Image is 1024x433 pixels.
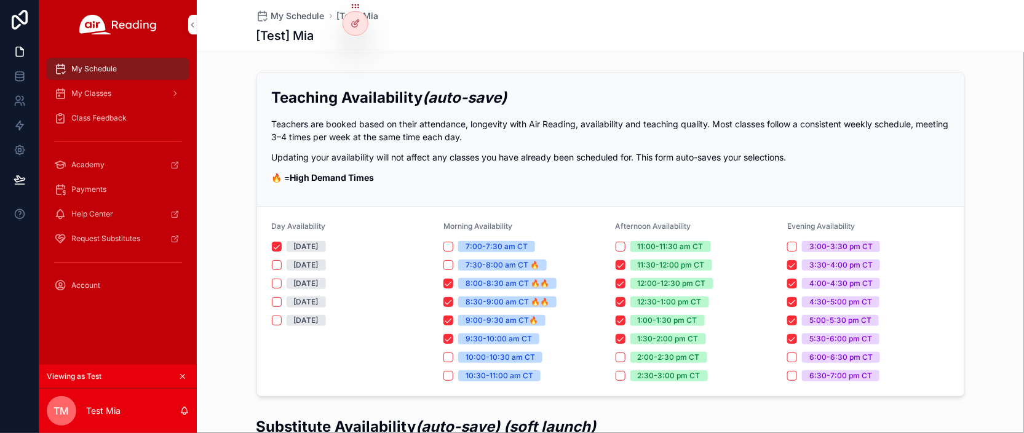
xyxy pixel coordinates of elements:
div: 4:30-5:00 pm CT [809,296,872,308]
div: [DATE] [294,260,319,271]
p: Teachers are booked based on their attendance, longevity with Air Reading, availability and teach... [272,117,950,143]
div: 1:30-2:00 pm CT [638,333,699,344]
strong: High Demand Times [290,172,375,183]
p: 🔥 = [272,171,950,184]
div: 2:30-3:00 pm CT [638,370,701,381]
div: 4:00-4:30 pm CT [809,278,873,289]
span: Afternoon Availability [616,221,691,231]
a: [Test] Mia [337,10,379,22]
span: My Schedule [271,10,325,22]
div: 5:30-6:00 pm CT [809,333,872,344]
span: Payments [71,185,106,194]
div: 9:00-9:30 am CT🔥 [466,315,538,326]
div: 6:00-6:30 pm CT [809,352,873,363]
a: Academy [47,154,189,176]
p: Updating your availability will not affect any classes you have already been scheduled for. This ... [272,151,950,164]
div: 3:00-3:30 pm CT [809,241,873,252]
a: Account [47,274,189,296]
div: 11:00-11:30 am CT [638,241,704,252]
div: 10:00-10:30 am CT [466,352,535,363]
span: TM [54,403,69,418]
div: 1:00-1:30 pm CT [638,315,697,326]
div: [DATE] [294,278,319,289]
div: [DATE] [294,241,319,252]
span: Class Feedback [71,113,127,123]
span: Day Availability [272,221,326,231]
img: App logo [79,15,157,34]
a: Payments [47,178,189,201]
h1: [Test] Mia [256,27,314,44]
span: Help Center [71,209,113,219]
span: Academy [71,160,105,170]
a: Help Center [47,203,189,225]
div: 6:30-7:00 pm CT [809,370,872,381]
div: 3:30-4:00 pm CT [809,260,873,271]
div: 9:30-10:00 am CT [466,333,532,344]
div: 8:00-8:30 am CT 🔥🔥 [466,278,549,289]
a: My Schedule [47,58,189,80]
span: Account [71,280,100,290]
div: 11:30-12:00 pm CT [638,260,705,271]
span: Viewing as Test [47,371,101,381]
span: Evening Availability [787,221,855,231]
div: 12:00-12:30 pm CT [638,278,706,289]
div: [DATE] [294,315,319,326]
a: My Schedule [256,10,325,22]
a: Request Substitutes [47,228,189,250]
div: 10:30-11:00 am CT [466,370,533,381]
em: (auto-save) [423,89,507,106]
div: [DATE] [294,296,319,308]
a: My Classes [47,82,189,105]
div: scrollable content [39,49,197,312]
span: Request Substitutes [71,234,140,244]
div: 12:30-1:00 pm CT [638,296,702,308]
div: 5:00-5:30 pm CT [809,315,871,326]
div: 7:30-8:00 am CT 🔥 [466,260,539,271]
span: Morning Availability [443,221,512,231]
a: Class Feedback [47,107,189,129]
h2: Teaching Availability [272,87,950,108]
span: My Classes [71,89,111,98]
div: 8:30-9:00 am CT 🔥🔥 [466,296,549,308]
span: My Schedule [71,64,117,74]
div: 7:00-7:30 am CT [466,241,528,252]
div: 2:00-2:30 pm CT [638,352,700,363]
p: Test Mia [86,405,121,417]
